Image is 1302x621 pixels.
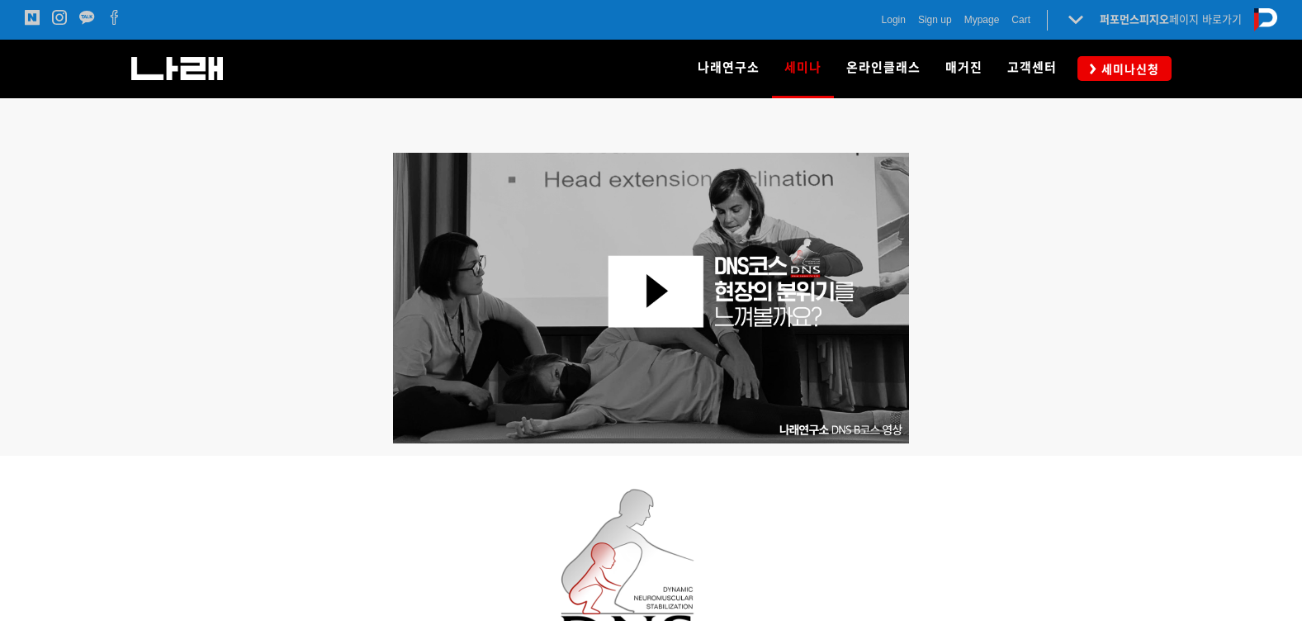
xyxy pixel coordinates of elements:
span: 고객센터 [1007,60,1057,75]
strong: 퍼포먼스피지오 [1100,13,1169,26]
a: Login [882,12,906,28]
a: 고객센터 [995,40,1069,97]
a: 세미나 [772,40,834,97]
a: 세미나신청 [1077,56,1172,80]
a: 매거진 [933,40,995,97]
a: 온라인클래스 [834,40,933,97]
a: 퍼포먼스피지오페이지 바로가기 [1100,13,1242,26]
span: 세미나신청 [1096,61,1159,78]
span: 세미나 [784,55,821,81]
a: Mypage [964,12,1000,28]
a: 나래연구소 [685,40,772,97]
a: Sign up [918,12,952,28]
span: 온라인클래스 [846,60,921,75]
span: 나래연구소 [698,60,760,75]
span: 매거진 [945,60,982,75]
a: Cart [1011,12,1030,28]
